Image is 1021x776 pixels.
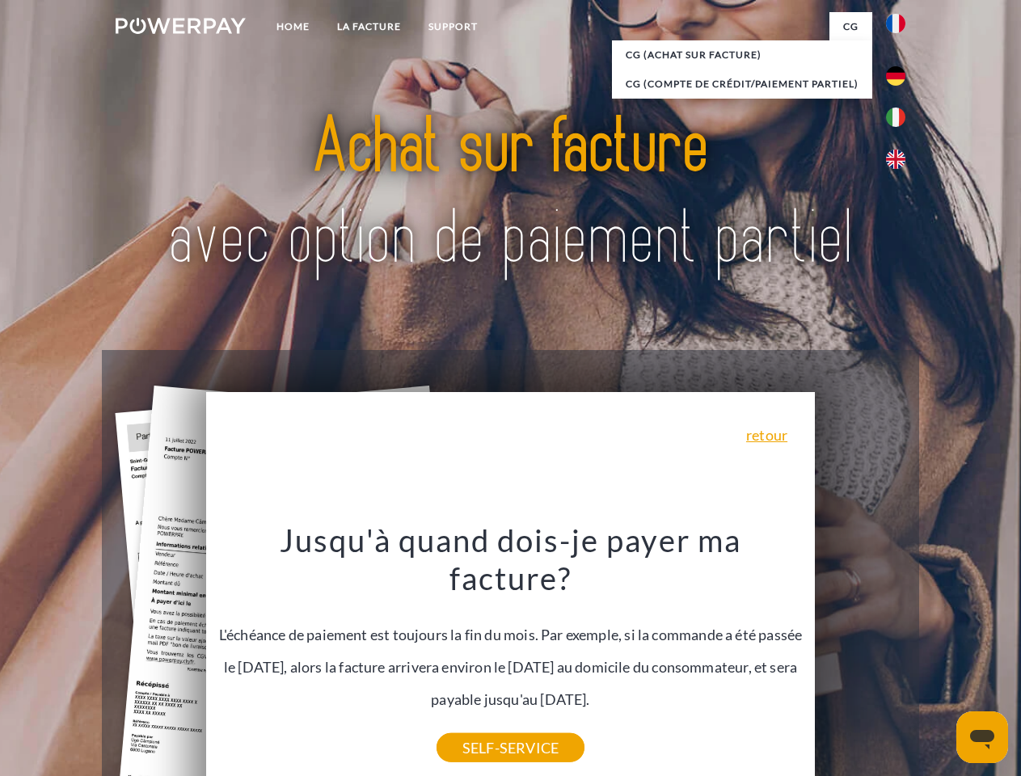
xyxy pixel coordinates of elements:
[612,40,872,70] a: CG (achat sur facture)
[216,521,806,598] h3: Jusqu'à quand dois-je payer ma facture?
[886,108,905,127] img: it
[216,521,806,748] div: L'échéance de paiement est toujours la fin du mois. Par exemple, si la commande a été passée le [...
[829,12,872,41] a: CG
[154,78,867,310] img: title-powerpay_fr.svg
[415,12,492,41] a: Support
[437,733,584,762] a: SELF-SERVICE
[263,12,323,41] a: Home
[956,711,1008,763] iframe: Bouton de lancement de la fenêtre de messagerie
[612,70,872,99] a: CG (Compte de crédit/paiement partiel)
[886,66,905,86] img: de
[886,150,905,169] img: en
[116,18,246,34] img: logo-powerpay-white.svg
[746,428,787,442] a: retour
[886,14,905,33] img: fr
[323,12,415,41] a: LA FACTURE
